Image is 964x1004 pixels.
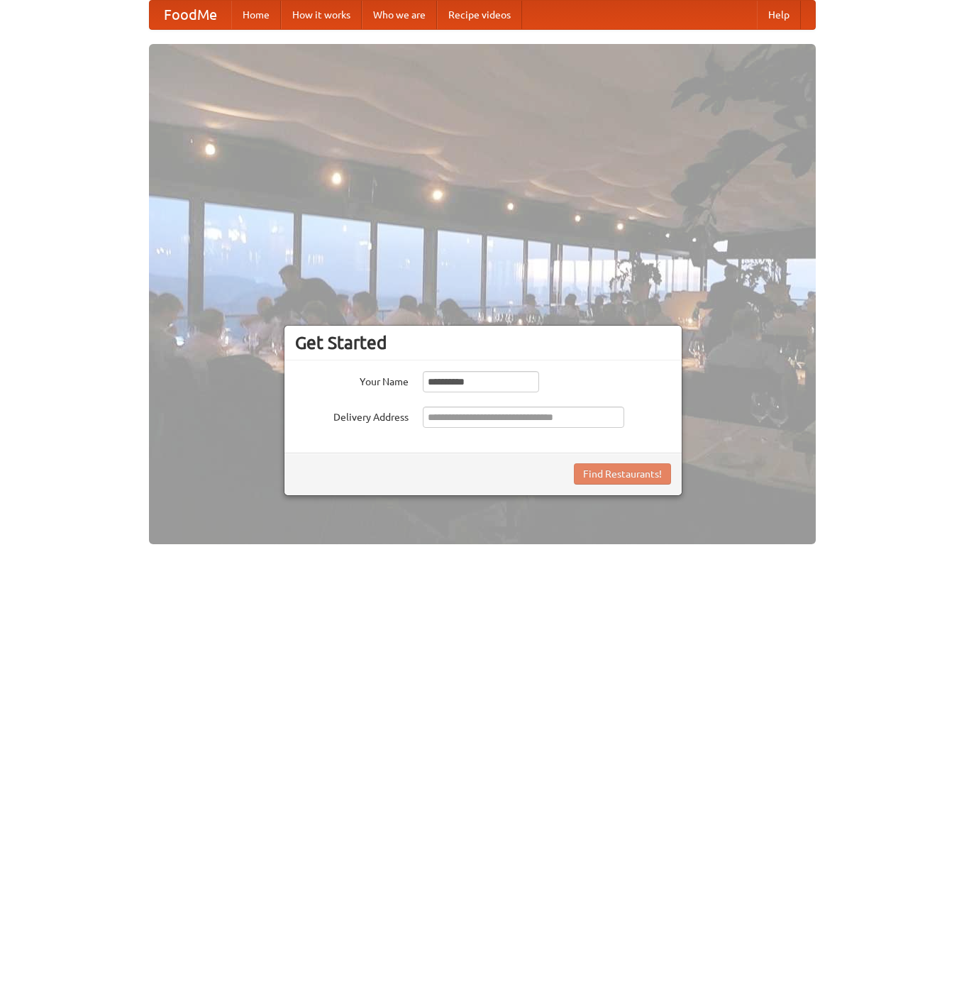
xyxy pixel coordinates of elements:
[574,463,671,485] button: Find Restaurants!
[231,1,281,29] a: Home
[281,1,362,29] a: How it works
[437,1,522,29] a: Recipe videos
[757,1,801,29] a: Help
[362,1,437,29] a: Who we are
[295,407,409,424] label: Delivery Address
[150,1,231,29] a: FoodMe
[295,332,671,353] h3: Get Started
[295,371,409,389] label: Your Name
